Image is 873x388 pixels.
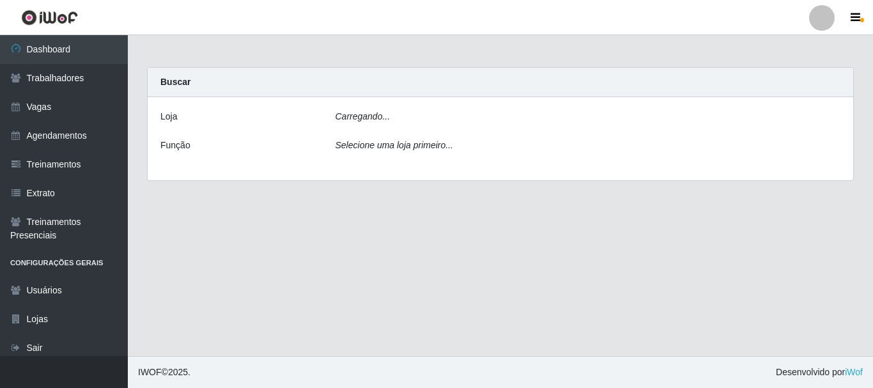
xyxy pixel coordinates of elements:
span: © 2025 . [138,366,190,379]
i: Carregando... [336,111,390,121]
img: CoreUI Logo [21,10,78,26]
span: IWOF [138,367,162,377]
i: Selecione uma loja primeiro... [336,140,453,150]
a: iWof [845,367,863,377]
strong: Buscar [160,77,190,87]
label: Loja [160,110,177,123]
label: Função [160,139,190,152]
span: Desenvolvido por [776,366,863,379]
